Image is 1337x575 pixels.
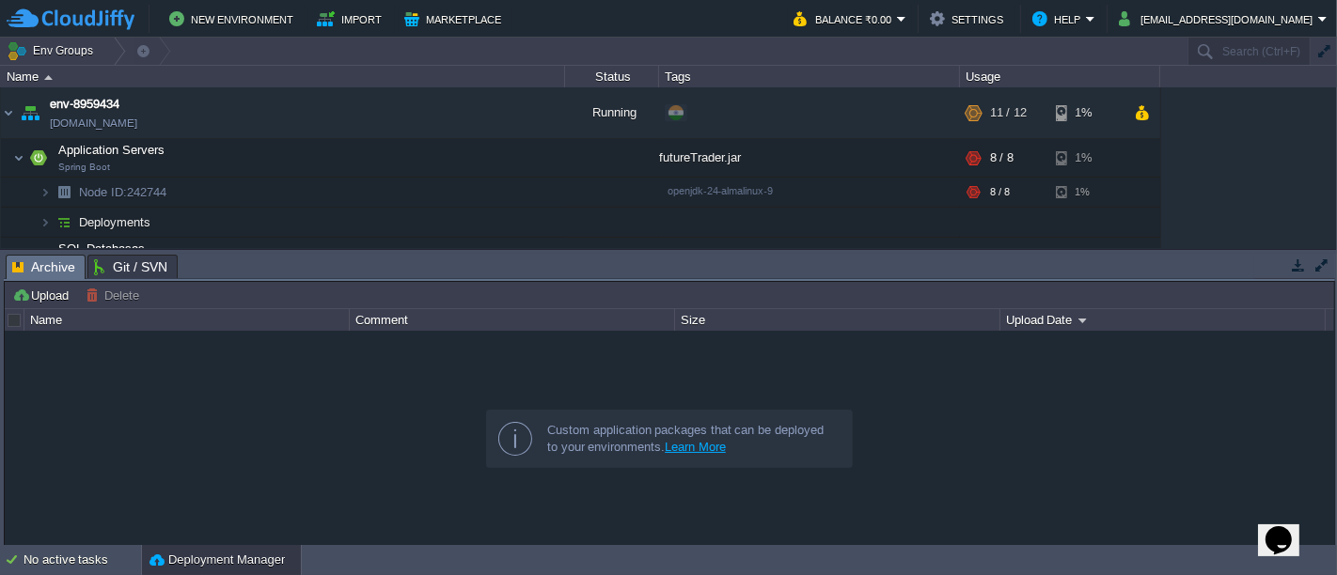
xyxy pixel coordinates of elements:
button: Marketplace [404,8,507,30]
span: Node ID: [79,185,127,199]
img: AMDAwAAAACH5BAEAAAAALAAAAAABAAEAAAICRAEAOw== [44,75,53,80]
div: Upload Date [1001,309,1325,331]
span: Git / SVN [94,256,167,278]
span: openjdk-24-almalinux-9 [668,185,773,196]
div: Usage [961,66,1159,87]
span: Archive [12,256,75,279]
iframe: chat widget [1258,500,1318,556]
span: 242744 [77,184,169,200]
a: Learn More [665,440,726,454]
div: Size [676,309,999,331]
img: AMDAwAAAACH5BAEAAAAALAAAAAABAAEAAAICRAEAOw== [51,178,77,207]
div: 8 / 8 [990,139,1014,177]
div: 2% [1056,238,1117,275]
img: AMDAwAAAACH5BAEAAAAALAAAAAABAAEAAAICRAEAOw== [39,178,51,207]
span: Spring Boot [58,162,110,173]
div: Status [566,66,658,87]
a: SQL Databases [56,241,148,256]
a: Deployments [77,214,153,230]
button: Balance ₹0.00 [794,8,897,30]
div: 11 / 12 [990,87,1027,138]
img: AMDAwAAAACH5BAEAAAAALAAAAAABAAEAAAICRAEAOw== [13,238,24,275]
button: [EMAIL_ADDRESS][DOMAIN_NAME] [1119,8,1318,30]
button: Env Groups [7,38,100,64]
div: 1% [1056,139,1117,177]
button: Delete [86,287,145,303]
img: AMDAwAAAACH5BAEAAAAALAAAAAABAAEAAAICRAEAOw== [25,139,52,177]
a: Application ServersSpring Boot [56,143,167,157]
button: Deployment Manager [149,551,285,569]
div: Name [25,309,349,331]
a: Node ID:242744 [77,184,169,200]
span: Application Servers [56,142,167,158]
div: Comment [351,309,674,331]
span: SQL Databases [56,241,148,256]
img: CloudJiffy [7,8,134,31]
img: AMDAwAAAACH5BAEAAAAALAAAAAABAAEAAAICRAEAOw== [1,87,16,138]
div: No active tasks [24,545,141,575]
img: AMDAwAAAACH5BAEAAAAALAAAAAABAAEAAAICRAEAOw== [13,139,24,177]
div: 8 / 8 [990,178,1010,207]
img: AMDAwAAAACH5BAEAAAAALAAAAAABAAEAAAICRAEAOw== [17,87,43,138]
div: 3 / 4 [990,238,1014,275]
button: Help [1032,8,1086,30]
a: [DOMAIN_NAME] [50,114,137,132]
div: Name [2,66,564,87]
button: Settings [930,8,1009,30]
button: Upload [12,287,74,303]
img: AMDAwAAAACH5BAEAAAAALAAAAAABAAEAAAICRAEAOw== [39,208,51,237]
div: 1% [1056,87,1117,138]
img: AMDAwAAAACH5BAEAAAAALAAAAAABAAEAAAICRAEAOw== [51,208,77,237]
div: 1% [1056,178,1117,207]
img: AMDAwAAAACH5BAEAAAAALAAAAAABAAEAAAICRAEAOw== [25,238,52,275]
div: Running [565,87,659,138]
a: env-8959434 [50,95,119,114]
div: futureTrader.jar [659,139,960,177]
div: Custom application packages that can be deployed to your environments. [547,422,837,456]
button: New Environment [169,8,299,30]
button: Import [317,8,387,30]
div: Tags [660,66,959,87]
